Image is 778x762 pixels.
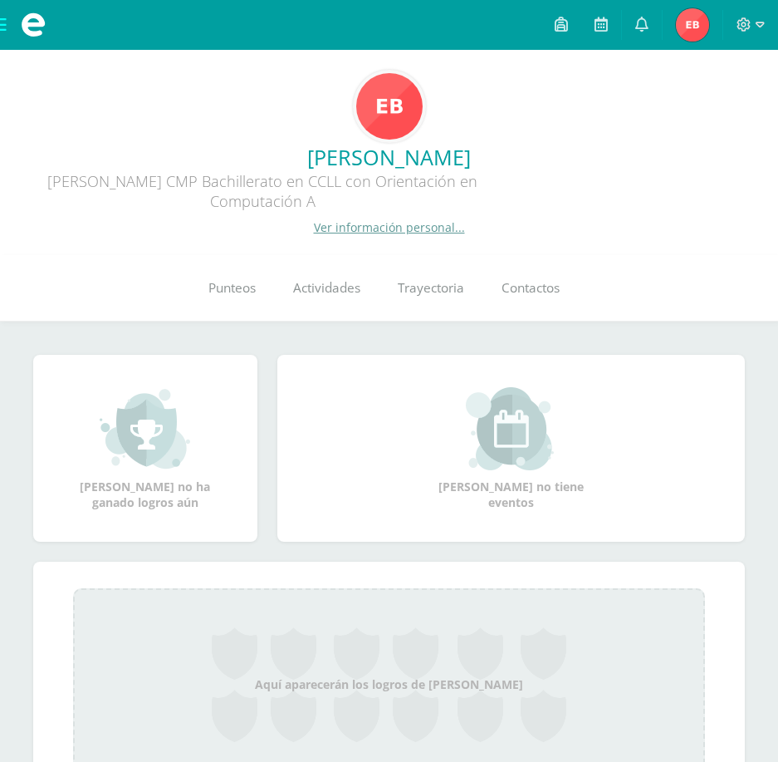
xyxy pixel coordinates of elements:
[13,143,765,171] a: [PERSON_NAME]
[275,255,379,322] a: Actividades
[466,387,556,470] img: event_small.png
[293,279,360,297] span: Actividades
[676,8,709,42] img: 71711bd8aa2cf53c91d992f3c93e6204.png
[190,255,275,322] a: Punteos
[428,387,594,510] div: [PERSON_NAME] no tiene eventos
[13,171,511,219] div: [PERSON_NAME] CMP Bachillerato en CCLL con Orientación en Computación A
[314,219,465,235] a: Ver información personal...
[398,279,464,297] span: Trayectoria
[356,73,423,140] img: 1431b2454c4e04c8abd74aa2e240d5c9.png
[379,255,483,322] a: Trayectoria
[208,279,256,297] span: Punteos
[502,279,560,297] span: Contactos
[483,255,579,322] a: Contactos
[100,387,190,470] img: achievement_small.png
[62,387,228,510] div: [PERSON_NAME] no ha ganado logros aún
